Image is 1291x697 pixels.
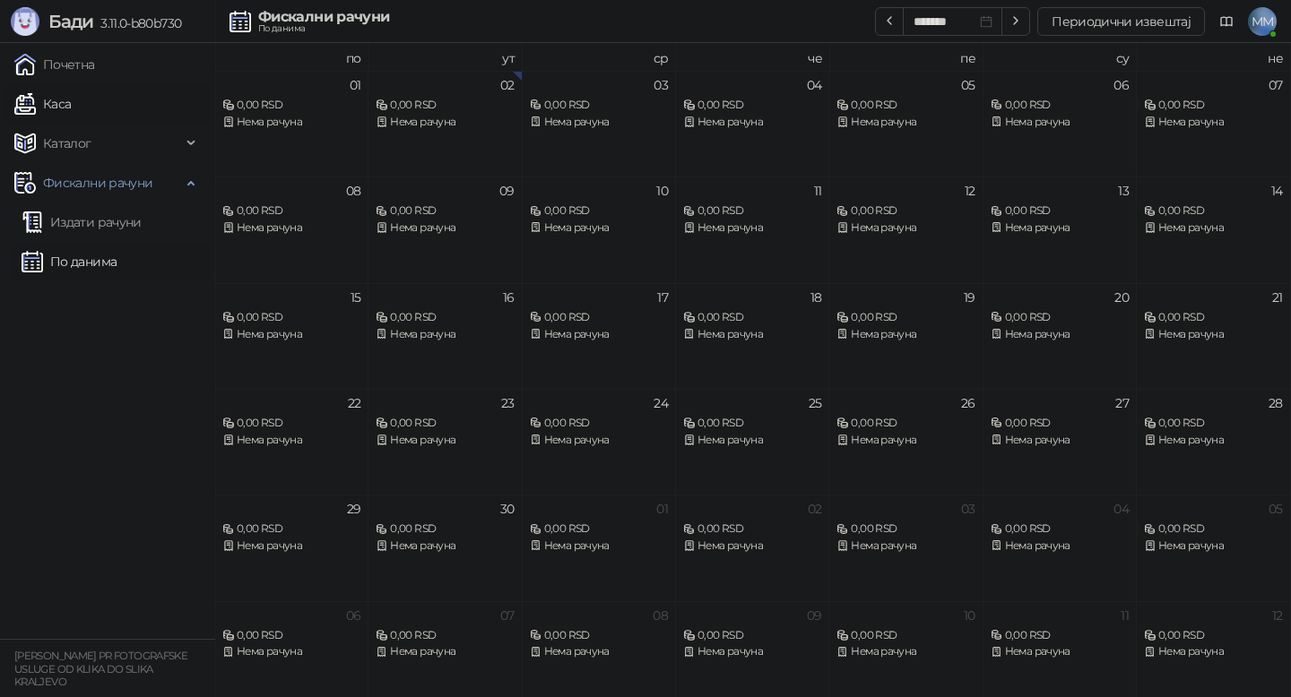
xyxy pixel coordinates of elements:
[683,627,821,644] div: 0,00 RSD
[656,503,668,515] div: 01
[829,283,983,389] td: 2025-09-19
[829,71,983,176] td: 2025-09-05
[983,389,1137,495] td: 2025-09-27
[1115,397,1129,409] div: 27
[215,71,368,176] td: 2025-09-01
[222,219,360,237] div: Нема рачуна
[991,326,1129,343] div: Нема рачуна
[222,432,360,449] div: Нема рачуна
[1144,643,1282,660] div: Нема рачуна
[807,609,822,622] div: 09
[14,86,71,122] a: Каса
[983,283,1137,389] td: 2025-09-20
[965,185,975,197] div: 12
[530,97,668,114] div: 0,00 RSD
[43,165,152,201] span: Фискални рачуни
[836,643,975,660] div: Нема рачуна
[654,397,668,409] div: 24
[376,326,514,343] div: Нема рачуна
[683,415,821,432] div: 0,00 RSD
[836,627,975,644] div: 0,00 RSD
[258,24,389,33] div: По данима
[376,432,514,449] div: Нема рачуна
[1212,7,1241,36] a: Документација
[829,176,983,282] td: 2025-09-12
[1271,185,1283,197] div: 14
[376,521,514,538] div: 0,00 RSD
[530,114,668,131] div: Нема рачуна
[991,309,1129,326] div: 0,00 RSD
[964,609,975,622] div: 10
[1137,495,1290,600] td: 2025-10-05
[1144,627,1282,644] div: 0,00 RSD
[653,609,668,622] div: 08
[683,114,821,131] div: Нема рачуна
[829,495,983,600] td: 2025-10-03
[814,185,822,197] div: 11
[222,114,360,131] div: Нема рачуна
[1137,71,1290,176] td: 2025-09-07
[1144,114,1282,131] div: Нема рачуна
[11,7,39,36] img: Logo
[836,521,975,538] div: 0,00 RSD
[676,43,829,71] th: че
[376,309,514,326] div: 0,00 RSD
[376,114,514,131] div: Нема рачуна
[368,283,522,389] td: 2025-09-16
[836,538,975,555] div: Нема рачуна
[348,397,361,409] div: 22
[500,79,515,91] div: 02
[368,71,522,176] td: 2025-09-02
[836,432,975,449] div: Нема рачуна
[1272,291,1283,304] div: 21
[500,503,515,515] div: 30
[983,176,1137,282] td: 2025-09-13
[961,397,975,409] div: 26
[523,176,676,282] td: 2025-09-10
[1144,326,1282,343] div: Нема рачуна
[683,521,821,538] div: 0,00 RSD
[346,609,361,622] div: 06
[1144,521,1282,538] div: 0,00 RSD
[222,415,360,432] div: 0,00 RSD
[530,309,668,326] div: 0,00 RSD
[530,202,668,219] div: 0,00 RSD
[222,521,360,538] div: 0,00 RSD
[376,219,514,237] div: Нема рачуна
[836,415,975,432] div: 0,00 RSD
[222,627,360,644] div: 0,00 RSD
[530,643,668,660] div: Нема рачуна
[523,495,676,600] td: 2025-10-01
[1248,7,1277,36] span: MM
[991,202,1129,219] div: 0,00 RSD
[1144,415,1282,432] div: 0,00 RSD
[983,71,1137,176] td: 2025-09-06
[1121,609,1129,622] div: 11
[683,97,821,114] div: 0,00 RSD
[215,43,368,71] th: по
[836,202,975,219] div: 0,00 RSD
[1144,97,1282,114] div: 0,00 RSD
[376,97,514,114] div: 0,00 RSD
[350,79,361,91] div: 01
[499,185,515,197] div: 09
[376,202,514,219] div: 0,00 RSD
[676,71,829,176] td: 2025-09-04
[523,389,676,495] td: 2025-09-24
[683,432,821,449] div: Нема рачуна
[683,326,821,343] div: Нема рачуна
[1113,79,1129,91] div: 06
[368,43,522,71] th: ут
[1118,185,1129,197] div: 13
[1037,7,1205,36] button: Периодични извештај
[1144,432,1282,449] div: Нема рачуна
[222,97,360,114] div: 0,00 RSD
[961,503,975,515] div: 03
[1272,609,1283,622] div: 12
[346,185,361,197] div: 08
[1137,389,1290,495] td: 2025-09-28
[676,389,829,495] td: 2025-09-25
[1137,43,1290,71] th: не
[983,43,1137,71] th: су
[530,415,668,432] div: 0,00 RSD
